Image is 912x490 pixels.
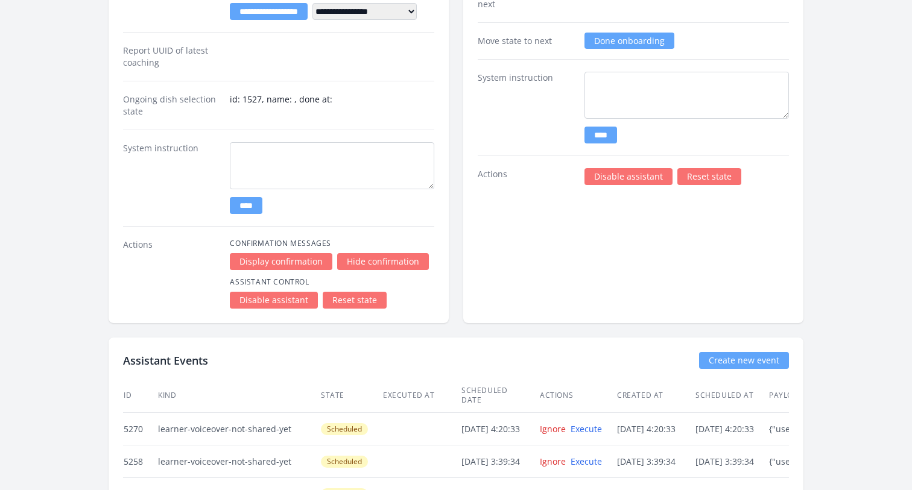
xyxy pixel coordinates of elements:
th: Scheduled date [461,378,539,413]
a: Reset state [677,168,741,185]
th: Created at [616,378,695,413]
td: [DATE] 3:39:34 [695,445,768,478]
a: Create new event [699,352,789,369]
a: Ignore [540,456,566,467]
a: Reset state [323,292,387,309]
dt: Actions [478,168,575,185]
th: Kind [157,378,320,413]
a: Disable assistant [584,168,673,185]
td: learner-voiceover-not-shared-yet [157,413,320,445]
th: Actions [539,378,616,413]
dt: System instruction [123,142,220,214]
td: [DATE] 4:20:33 [461,413,539,445]
th: Scheduled at [695,378,768,413]
th: Executed at [382,378,461,413]
a: Hide confirmation [337,253,429,270]
a: Done onboarding [584,33,674,49]
td: [DATE] 3:39:34 [616,445,695,478]
td: [DATE] 3:39:34 [461,445,539,478]
th: State [320,378,382,413]
th: ID [123,378,157,413]
dd: id: 1527, name: , done at: [230,93,434,118]
h2: Assistant Events [123,352,208,369]
dt: Move state to next [478,35,575,47]
td: [DATE] 4:20:33 [695,413,768,445]
span: Scheduled [321,456,368,468]
h4: Confirmation Messages [230,239,434,248]
a: Execute [571,423,602,435]
a: Display confirmation [230,253,332,270]
dt: Report UUID of latest coaching [123,45,220,69]
td: 5258 [123,445,157,478]
td: [DATE] 4:20:33 [616,413,695,445]
dt: Ongoing dish selection state [123,93,220,118]
dt: Actions [123,239,220,309]
td: learner-voiceover-not-shared-yet [157,445,320,478]
a: Disable assistant [230,292,318,309]
h4: Assistant Control [230,277,434,287]
a: Execute [571,456,602,467]
dt: System instruction [478,72,575,143]
td: 5270 [123,413,157,445]
span: Scheduled [321,423,368,435]
a: Ignore [540,423,566,435]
